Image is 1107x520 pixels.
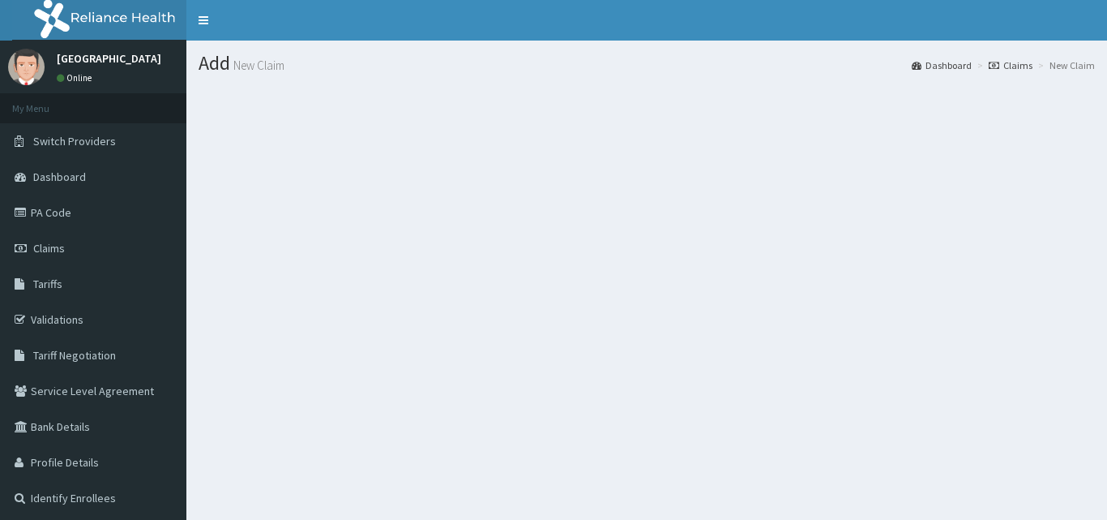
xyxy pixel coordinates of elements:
[1034,58,1095,72] li: New Claim
[33,241,65,256] span: Claims
[230,59,284,71] small: New Claim
[57,72,96,84] a: Online
[912,58,972,72] a: Dashboard
[989,58,1032,72] a: Claims
[33,277,62,291] span: Tariffs
[8,49,45,85] img: User Image
[199,53,1095,74] h1: Add
[57,53,161,64] p: [GEOGRAPHIC_DATA]
[33,348,116,363] span: Tariff Negotiation
[33,170,86,184] span: Dashboard
[33,134,116,148] span: Switch Providers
